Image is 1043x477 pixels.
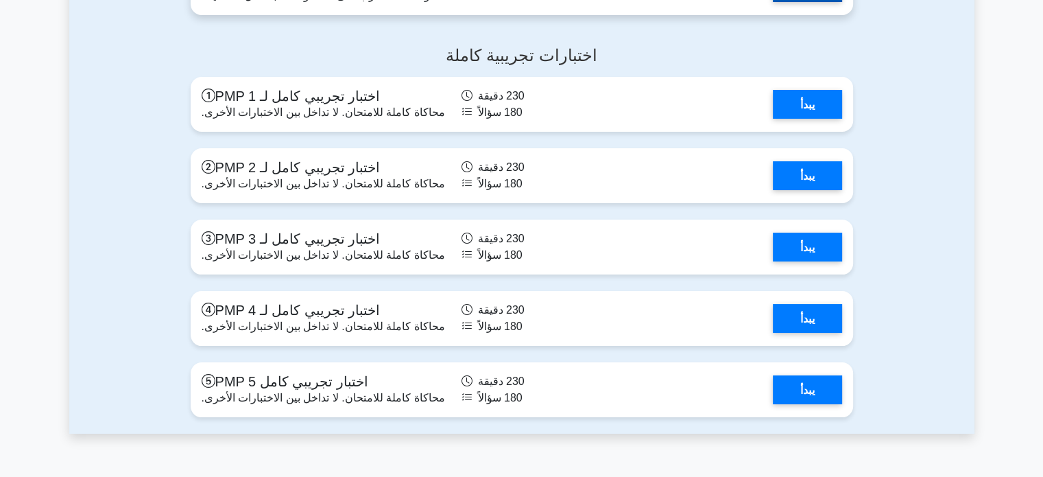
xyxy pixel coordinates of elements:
a: يبدأ [773,304,842,332]
a: يبدأ [773,375,842,404]
a: يبدأ [773,233,842,261]
a: يبدأ [773,90,842,118]
a: يبدأ [773,161,842,189]
font: اختبارات تجريبية كاملة [446,46,597,65]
